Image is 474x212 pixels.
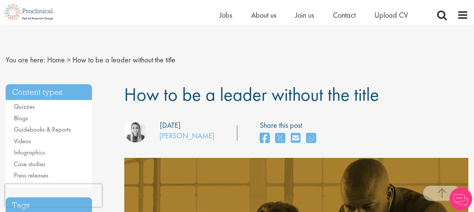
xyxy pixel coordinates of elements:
a: Jobs [219,10,232,20]
a: [PERSON_NAME] [160,131,215,141]
a: About us [251,10,276,20]
a: share on facebook [260,130,270,147]
span: How to be a leader without the title [124,82,379,106]
div: [DATE] [160,120,181,131]
a: share on twitter [275,130,285,147]
h3: Content types [6,84,92,100]
a: Upload CV [374,10,408,20]
label: Share this post [260,120,320,131]
a: breadcrumb link [47,55,65,65]
a: Contact [333,10,356,20]
a: Quizzes [14,102,35,111]
a: Case studies [14,160,45,168]
a: Videos [14,137,31,145]
a: share on whats app [306,130,316,147]
span: You are here: [6,55,45,65]
a: Infographics [14,148,45,156]
img: Chatbot [449,188,472,210]
a: share on email [291,130,301,147]
a: Join us [295,10,314,20]
a: Press releases [14,171,48,179]
span: > [67,55,71,65]
iframe: reCAPTCHA [5,184,102,207]
span: How to be a leader without the title [72,55,175,65]
img: Hannah Burke [124,120,147,142]
a: Blogs [14,114,28,122]
a: Guidebooks & Reports [14,125,71,133]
